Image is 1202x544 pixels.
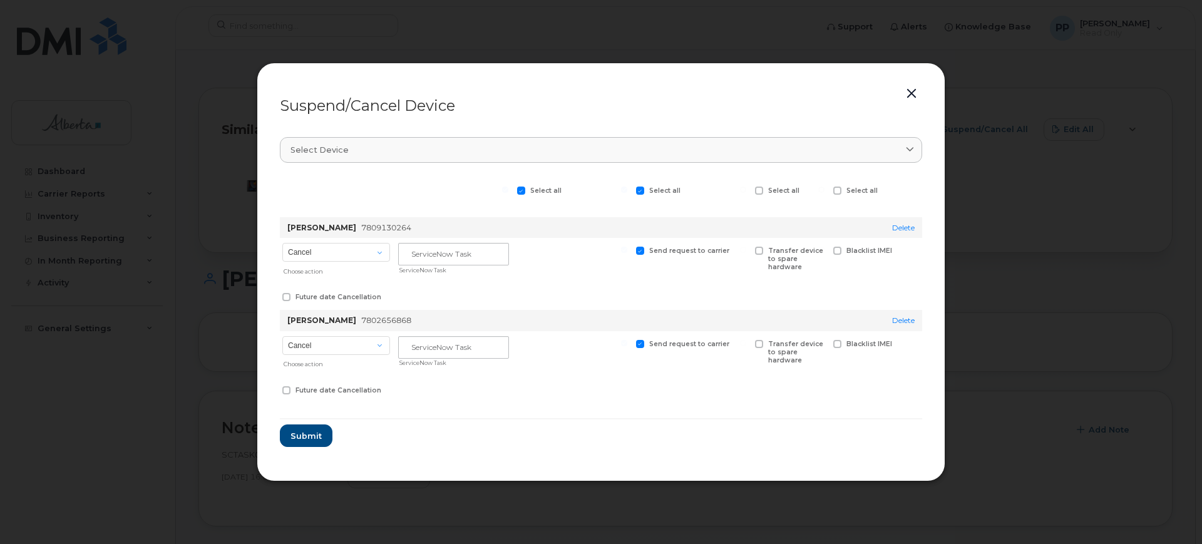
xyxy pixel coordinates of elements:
[502,187,508,193] input: Select all
[818,340,824,346] input: Blacklist IMEI
[361,223,411,232] span: 7809130264
[768,187,799,195] span: Select all
[740,340,746,346] input: Transfer device to spare hardware
[621,340,627,346] input: Send request to carrier
[621,187,627,193] input: Select all
[892,316,915,325] a: Delete
[740,187,746,193] input: Select all
[768,247,823,271] span: Transfer device to spare hardware
[284,356,390,369] div: Choose action
[290,144,349,156] span: Select device
[399,359,509,367] div: ServiceNow Task
[290,430,322,442] span: Submit
[740,247,746,253] input: Transfer device to spare hardware
[892,223,915,232] a: Delete
[398,336,509,359] input: ServiceNow Task
[846,340,892,348] span: Blacklist IMEI
[846,187,878,195] span: Select all
[295,386,381,394] span: Future date Cancellation
[768,340,823,364] span: Transfer device to spare hardware
[649,247,729,255] span: Send request to carrier
[818,187,824,193] input: Select all
[284,263,390,276] div: Choose action
[846,247,892,255] span: Blacklist IMEI
[649,340,729,348] span: Send request to carrier
[530,187,562,195] span: Select all
[280,137,922,163] a: Select device
[287,316,356,325] strong: [PERSON_NAME]
[818,247,824,253] input: Blacklist IMEI
[399,267,509,275] div: ServiceNow Task
[649,187,681,195] span: Select all
[280,424,332,447] button: Submit
[621,247,627,253] input: Send request to carrier
[280,98,922,113] div: Suspend/Cancel Device
[398,243,509,265] input: ServiceNow Task
[361,316,411,325] span: 7802656868
[287,223,356,232] strong: [PERSON_NAME]
[295,293,381,301] span: Future date Cancellation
